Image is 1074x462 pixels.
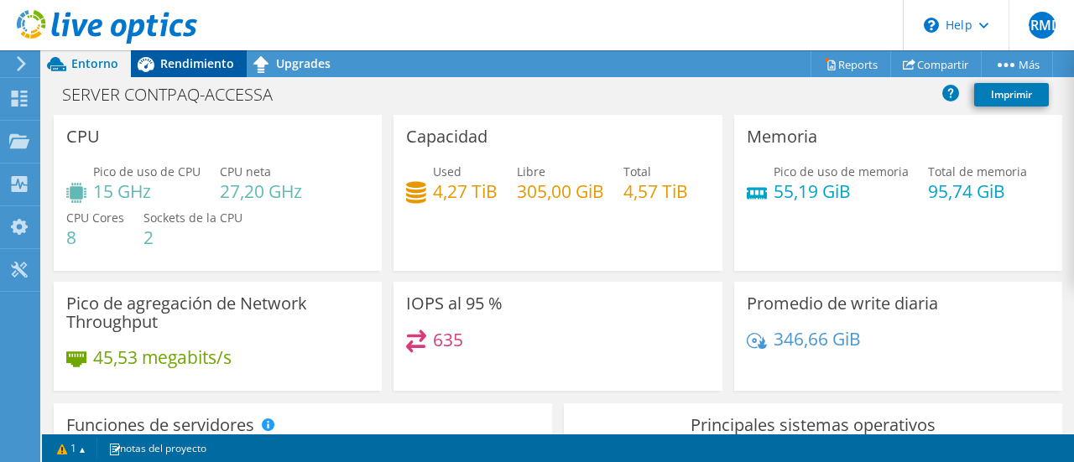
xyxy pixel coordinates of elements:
h4: 15 GHz [93,182,201,200]
span: Total de memoria [928,164,1027,179]
a: notas del proyecto [96,438,218,459]
h4: 305,00 GiB [517,182,604,200]
h3: Promedio de write diaria [747,294,938,313]
a: Imprimir [974,83,1049,106]
h4: 27,20 GHz [220,182,302,200]
h4: 95,74 GiB [928,182,1027,200]
h1: SERVER CONTPAQ-ACCESSA [55,86,299,104]
span: Used [433,164,461,179]
h3: Pico de agregación de Network Throughput [66,294,369,331]
span: GBRMDO [1029,12,1056,39]
span: Upgrades [276,55,331,71]
h3: Capacidad [406,127,487,146]
h3: Funciones de servidores [66,416,254,434]
a: 1 [45,438,97,459]
h3: Memoria [747,127,817,146]
h4: 4,57 TiB [623,182,688,200]
span: Entorno [71,55,118,71]
span: Pico de uso de memoria [774,164,909,179]
span: Total [623,164,651,179]
h3: Principales sistemas operativos [576,416,1050,434]
span: Libre [517,164,545,179]
a: Más [981,51,1053,77]
span: Sockets de la CPU [143,210,242,226]
svg: \n [924,18,939,33]
h4: 55,19 GiB [774,182,909,200]
a: Reports [811,51,891,77]
span: Rendimiento [160,55,234,71]
h4: 635 [433,330,463,349]
span: CPU Cores [66,210,124,226]
h4: 346,66 GiB [774,330,861,348]
h4: 45,53 megabits/s [93,348,232,366]
h4: 4,27 TiB [433,182,498,200]
h4: 2 [143,228,242,247]
a: Compartir [890,51,982,77]
span: CPU neta [220,164,271,179]
h4: 8 [66,228,124,247]
h3: IOPS al 95 % [406,294,503,313]
h3: CPU [66,127,100,146]
span: Pico de uso de CPU [93,164,201,179]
